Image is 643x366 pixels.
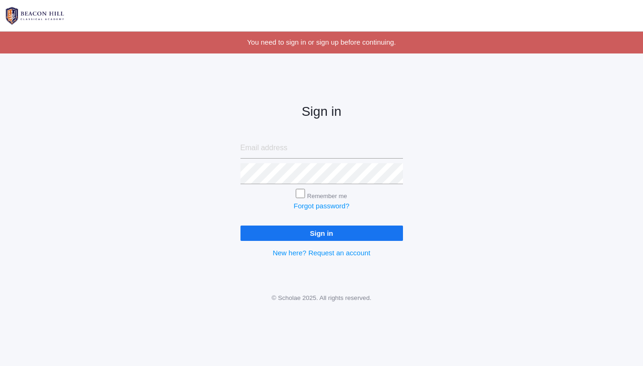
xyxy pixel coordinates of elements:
a: New here? Request an account [273,249,370,257]
a: Forgot password? [293,202,349,210]
input: Email address [240,138,403,159]
h2: Sign in [240,105,403,119]
label: Remember me [307,193,347,200]
input: Sign in [240,226,403,241]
